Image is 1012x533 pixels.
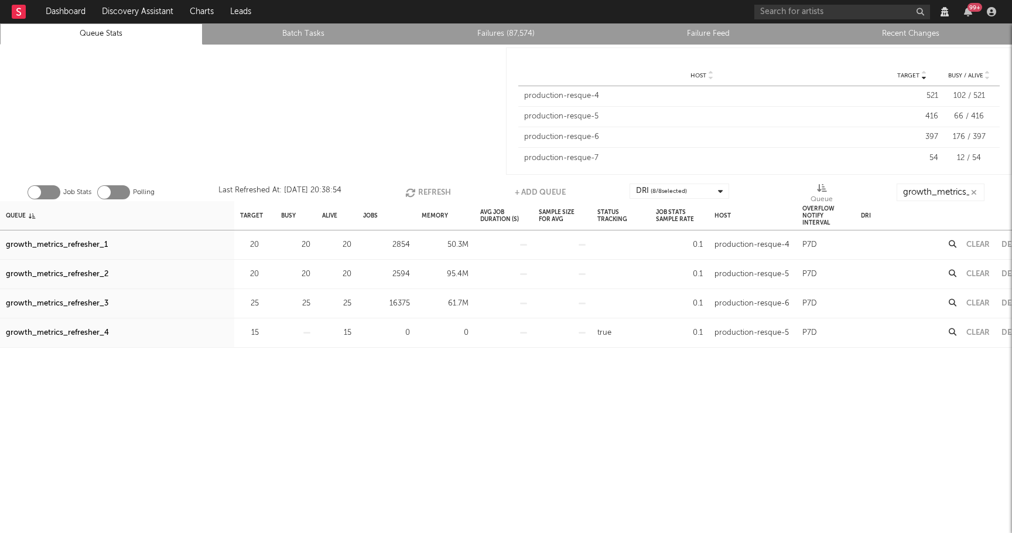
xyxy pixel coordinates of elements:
[6,326,109,340] a: growth_metrics_refresher_4
[944,131,994,143] div: 176 / 397
[422,267,469,281] div: 95.4M
[714,238,789,252] div: production-resque-4
[714,267,789,281] div: production-resque-5
[363,238,410,252] div: 2854
[322,326,351,340] div: 15
[754,5,930,19] input: Search for artists
[964,7,972,16] button: 99+
[322,297,351,311] div: 25
[651,184,687,198] span: ( 8 / 8 selected)
[524,111,880,123] div: production-resque-5
[966,300,990,307] button: Clear
[656,267,703,281] div: 0.1
[422,203,448,228] div: Memory
[240,297,259,311] div: 25
[944,152,994,164] div: 12 / 54
[524,90,880,102] div: production-resque-4
[597,326,611,340] div: true
[656,326,703,340] div: 0.1
[6,238,108,252] a: growth_metrics_refresher_1
[281,203,296,228] div: Busy
[714,297,789,311] div: production-resque-6
[861,203,871,228] div: DRI
[539,203,586,228] div: Sample Size For Avg
[897,184,984,201] input: Search...
[322,267,351,281] div: 20
[363,203,378,228] div: Jobs
[802,267,817,281] div: P7D
[281,297,310,311] div: 25
[6,27,196,41] a: Queue Stats
[363,297,410,311] div: 16375
[967,3,982,12] div: 99 +
[614,27,804,41] a: Failure Feed
[480,203,527,228] div: Avg Job Duration (s)
[281,238,310,252] div: 20
[63,185,91,199] label: Job Stats
[322,238,351,252] div: 20
[656,297,703,311] div: 0.1
[802,203,849,228] div: Overflow Notify Interval
[363,326,410,340] div: 0
[885,111,938,123] div: 416
[966,270,990,278] button: Clear
[714,203,731,228] div: Host
[422,326,469,340] div: 0
[422,238,469,252] div: 50.3M
[6,267,108,281] a: growth_metrics_refresher_2
[690,72,706,79] span: Host
[240,326,259,340] div: 15
[656,238,703,252] div: 0.1
[281,267,310,281] div: 20
[597,203,644,228] div: Status Tracking
[885,131,938,143] div: 397
[811,184,833,206] div: Queue
[6,203,35,228] div: Queue
[897,72,919,79] span: Target
[524,131,880,143] div: production-resque-6
[802,326,817,340] div: P7D
[240,203,263,228] div: Target
[885,90,938,102] div: 521
[714,326,789,340] div: production-resque-5
[885,152,938,164] div: 54
[322,203,337,228] div: Alive
[966,241,990,249] button: Clear
[816,27,1006,41] a: Recent Changes
[802,238,817,252] div: P7D
[524,152,880,164] div: production-resque-7
[218,184,341,201] div: Last Refreshed At: [DATE] 20:38:54
[405,184,451,201] button: Refresh
[411,27,601,41] a: Failures (87,574)
[515,184,566,201] button: + Add Queue
[240,267,259,281] div: 20
[802,297,817,311] div: P7D
[363,267,410,281] div: 2594
[944,111,994,123] div: 66 / 416
[948,72,983,79] span: Busy / Alive
[240,238,259,252] div: 20
[636,184,687,198] div: DRI
[944,90,994,102] div: 102 / 521
[656,203,703,228] div: Job Stats Sample Rate
[133,185,155,199] label: Polling
[966,329,990,337] button: Clear
[811,192,833,206] div: Queue
[6,297,108,311] a: growth_metrics_refresher_3
[209,27,399,41] a: Batch Tasks
[422,297,469,311] div: 61.7M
